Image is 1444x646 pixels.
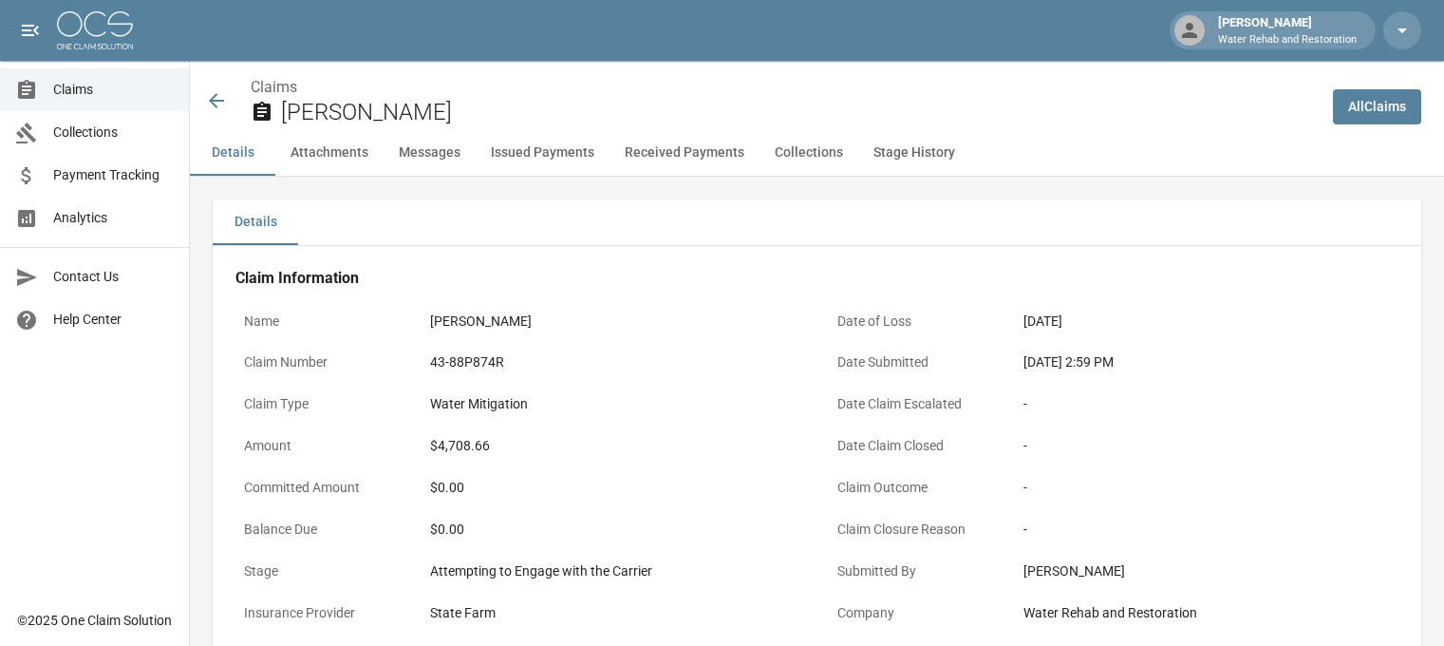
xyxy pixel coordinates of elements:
p: Stage [235,553,406,590]
div: anchor tabs [190,130,1444,176]
button: Details [213,199,298,245]
span: Collections [53,123,174,142]
div: State Farm [430,603,797,623]
div: Water Mitigation [430,394,797,414]
h4: Claim Information [235,269,1398,288]
button: Details [190,130,275,176]
div: $0.00 [430,478,797,498]
div: details tabs [213,199,1421,245]
p: Date Claim Escalated [829,386,1000,423]
p: Claim Number [235,344,406,381]
button: Issued Payments [476,130,609,176]
p: Claim Type [235,386,406,423]
h2: [PERSON_NAME] [281,99,1318,126]
p: Claim Outcome [829,469,1000,506]
div: [PERSON_NAME] [430,312,797,332]
button: open drawer [11,11,49,49]
span: Analytics [53,208,174,228]
p: Amount [235,427,406,465]
div: - [1023,436,1391,456]
a: AllClaims [1333,89,1421,124]
button: Messages [384,130,476,176]
p: Name [235,303,406,340]
p: Company [829,595,1000,632]
p: Date of Loss [829,303,1000,340]
div: [DATE] [1023,312,1391,332]
div: $0.00 [430,520,797,540]
div: - [1023,520,1391,540]
div: Water Rehab and Restoration [1023,603,1391,623]
p: Claim Closure Reason [829,511,1000,548]
div: Attempting to Engage with the Carrier [430,561,797,581]
div: - [1023,478,1391,498]
span: Help Center [53,310,174,330]
span: Payment Tracking [53,165,174,185]
button: Attachments [275,130,384,176]
button: Stage History [858,130,970,176]
p: Water Rehab and Restoration [1218,32,1357,48]
button: Received Payments [609,130,760,176]
span: Contact Us [53,267,174,287]
button: Collections [760,130,858,176]
div: [PERSON_NAME] [1210,13,1364,47]
div: © 2025 One Claim Solution [17,611,172,630]
nav: breadcrumb [251,76,1318,99]
img: ocs-logo-white-transparent.png [57,11,133,49]
span: Claims [53,80,174,100]
a: Claims [251,78,297,96]
div: 43-88P874R [430,352,797,372]
p: Balance Due [235,511,406,548]
p: Committed Amount [235,469,406,506]
p: Date Submitted [829,344,1000,381]
div: - [1023,394,1391,414]
div: [DATE] 2:59 PM [1023,352,1391,372]
div: $4,708.66 [430,436,797,456]
p: Insurance Provider [235,595,406,632]
p: Submitted By [829,553,1000,590]
p: Date Claim Closed [829,427,1000,465]
div: [PERSON_NAME] [1023,561,1391,581]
